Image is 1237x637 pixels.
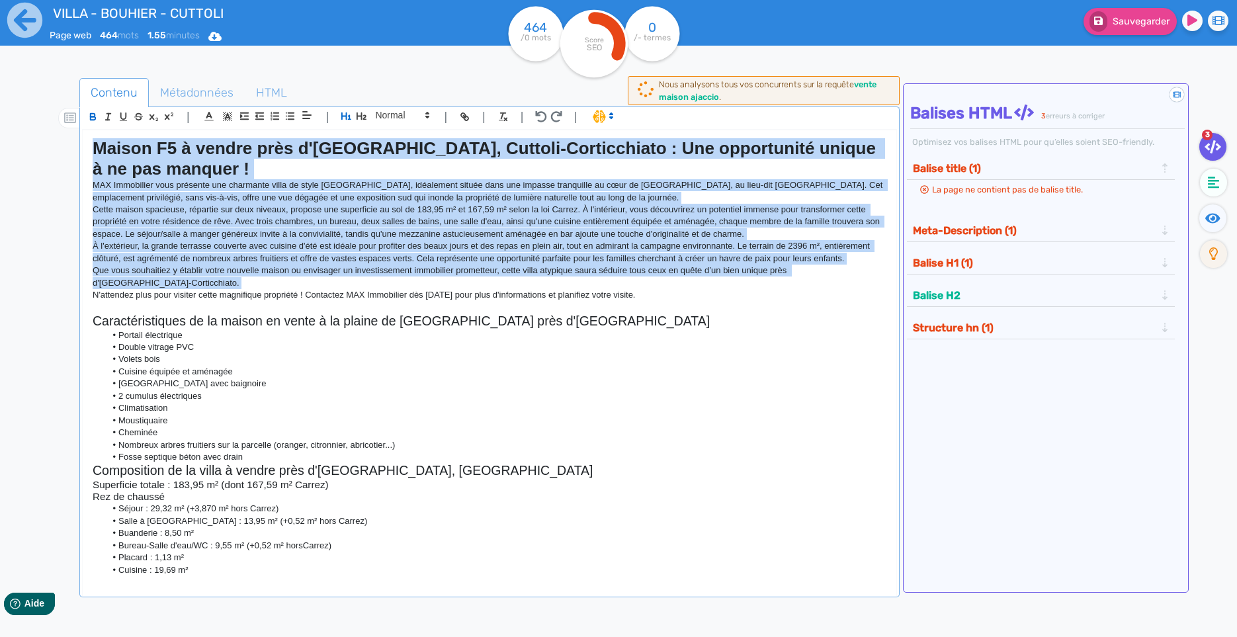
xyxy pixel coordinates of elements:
input: title [50,3,421,24]
h2: Caractéristiques de la maison en vente à la plaine de [GEOGRAPHIC_DATA] près d'[GEOGRAPHIC_DATA] [93,314,886,329]
tspan: 464 [525,20,548,35]
li: Climatisation [106,402,887,414]
span: I.Assistant [587,108,618,124]
div: Balise H1 (1) [909,252,1173,274]
span: Aligment [298,107,316,123]
li: Portail électrique [106,329,887,341]
tspan: 0 [648,20,656,35]
button: Balise title (1) [909,157,1160,179]
span: Aide [67,11,87,21]
tspan: Score [585,36,604,44]
button: Balise H2 [909,284,1160,306]
li: 2 cumulus électriques [106,390,887,402]
li: Nombreux arbres fruitiers sur la parcelle (oranger, citronnier, abricotier...) [106,439,887,451]
h3: Superficie totale : 183,95 m² (dont 167,59 m² Carrez) [93,479,886,491]
a: Contenu [79,78,149,108]
li: [GEOGRAPHIC_DATA] avec baignoire [106,378,887,390]
span: | [574,108,577,126]
span: mots [100,30,139,41]
div: Structure hn (1) [909,317,1173,339]
p: Que vous souhaitiez y établir votre nouvelle maison ou envisager un investissement immobilier pro... [93,265,886,289]
li: Buanderie : 8,50 m² [106,527,887,539]
span: HTML [245,75,298,110]
span: | [521,108,524,126]
span: erreurs à corriger [1046,112,1105,120]
b: 1.55 [148,30,166,41]
li: Salle à [GEOGRAPHIC_DATA] : 13,95 m² (+0,52 m² hors Carrez) [106,515,887,527]
li: Double vitrage PVC [106,341,887,353]
tspan: /0 mots [521,33,551,42]
b: 464 [100,30,118,41]
span: Sauvegarder [1113,16,1170,27]
tspan: SEO [587,42,602,52]
a: Métadonnées [149,78,245,108]
h4: Balises HTML [910,104,1185,123]
p: MAX Immobilier vous présente une charmante villa de style [GEOGRAPHIC_DATA], idéalement située da... [93,179,886,204]
span: Métadonnées [149,75,244,110]
button: Meta-Description (1) [909,220,1160,241]
p: N'attendez plus pour visiter cette magnifique propriété ! Contactez MAX Immobilier dès [DATE] pou... [93,289,886,301]
span: Page web [50,30,91,41]
li: Moustiquaire [106,415,887,427]
tspan: /- termes [634,33,671,42]
div: Nous analysons tous vos concurrents sur la requête . [659,78,892,103]
li: Cheminée [106,427,887,439]
span: | [444,108,447,126]
span: La page ne contient pas de balise title. [932,185,1083,194]
span: minutes [148,30,200,41]
li: Cuisine équipée et aménagée [106,366,887,378]
li: Cuisine : 19,69 m² [106,564,887,576]
span: 3 [1202,130,1213,140]
span: | [326,108,329,126]
li: Séjour : 29,32 m² (+3,870 m² hors Carrez) [106,503,887,515]
span: | [187,108,190,126]
p: À l'extérieur, la grande terrasse couverte avec cuisine d'été est idéale pour profiter des beaux ... [93,240,886,265]
button: Sauvegarder [1084,8,1177,35]
span: 3 [1041,112,1046,120]
div: Meta-Description (1) [909,220,1173,241]
div: Balise H2 [909,284,1173,306]
div: Optimisez vos balises HTML pour qu’elles soient SEO-friendly. [910,136,1185,148]
span: Contenu [80,75,148,110]
button: Balise H1 (1) [909,252,1160,274]
p: Cette maison spacieuse, répartie sur deux niveaux, propose une superficie au sol de 183,95 m² et ... [93,204,886,240]
div: Balise title (1) [909,157,1173,179]
strong: Maison F5 à vendre près d'[GEOGRAPHIC_DATA], Cuttoli-Corticchiato : Une opportunité unique à ne p... [93,138,880,179]
button: Structure hn (1) [909,317,1160,339]
li: Fosse septique béton avec drain [106,451,887,463]
li: Volets bois [106,353,887,365]
li: Placard : 1,13 m² [106,552,887,564]
span: | [482,108,486,126]
a: HTML [245,78,298,108]
h3: Rez de chaussé [93,491,886,503]
h2: Composition de la villa à vendre près d'[GEOGRAPHIC_DATA], [GEOGRAPHIC_DATA] [93,463,886,478]
li: Bureau-Salle d'eau/WC : 9,55 m² (+0,52 m² horsCarrez) [106,540,887,552]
